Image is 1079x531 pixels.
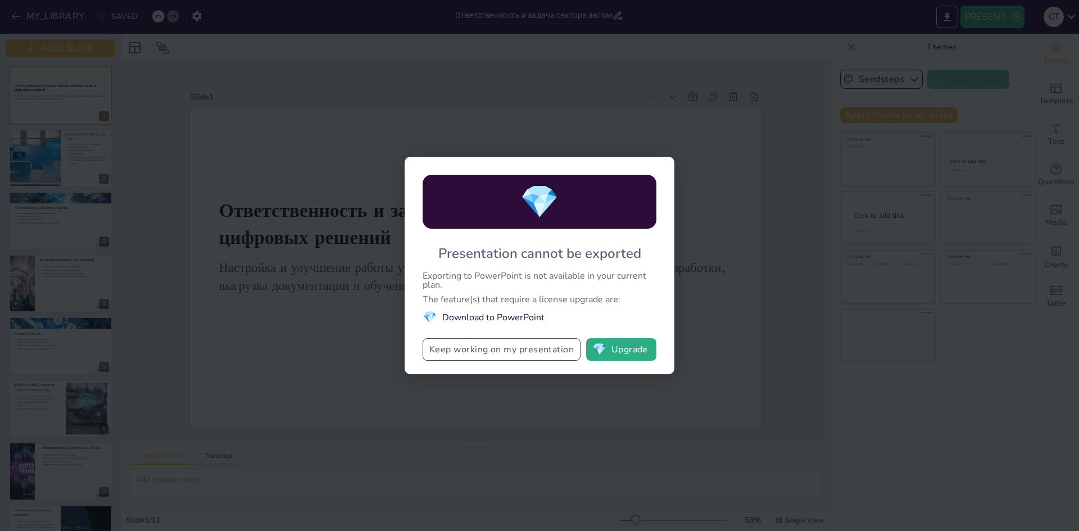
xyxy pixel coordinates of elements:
li: Download to PowerPoint [423,310,656,325]
div: Exporting to PowerPoint is not available in your current plan. [423,271,656,289]
span: diamond [592,344,606,355]
button: Keep working on my presentation [423,338,581,361]
div: Presentation cannot be exported [438,244,641,262]
span: diamond [520,180,559,224]
button: diamondUpgrade [586,338,656,361]
div: The feature(s) that require a license upgrade are: [423,295,656,304]
span: diamond [423,310,437,325]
